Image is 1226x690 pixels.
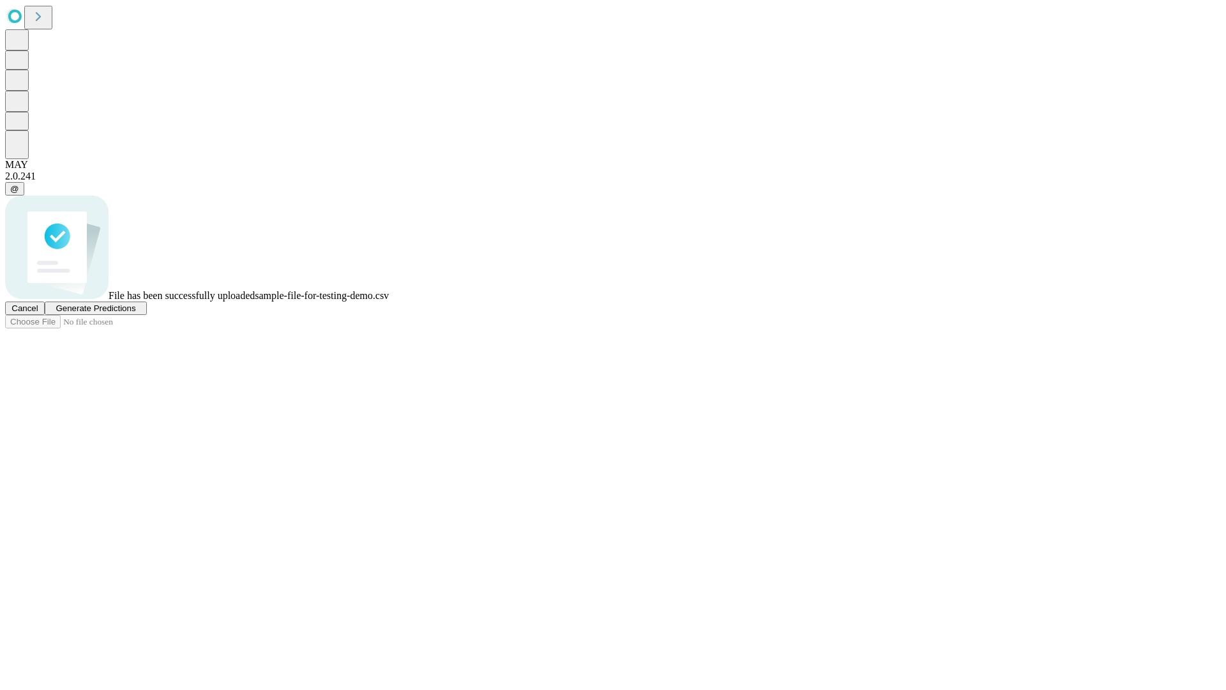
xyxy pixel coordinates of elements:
div: MAY [5,159,1221,171]
button: @ [5,182,24,195]
button: Generate Predictions [45,302,147,315]
span: @ [10,184,19,194]
div: 2.0.241 [5,171,1221,182]
span: Generate Predictions [56,303,135,313]
span: sample-file-for-testing-demo.csv [255,290,389,301]
button: Cancel [5,302,45,315]
span: Cancel [11,303,38,313]
span: File has been successfully uploaded [109,290,255,301]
